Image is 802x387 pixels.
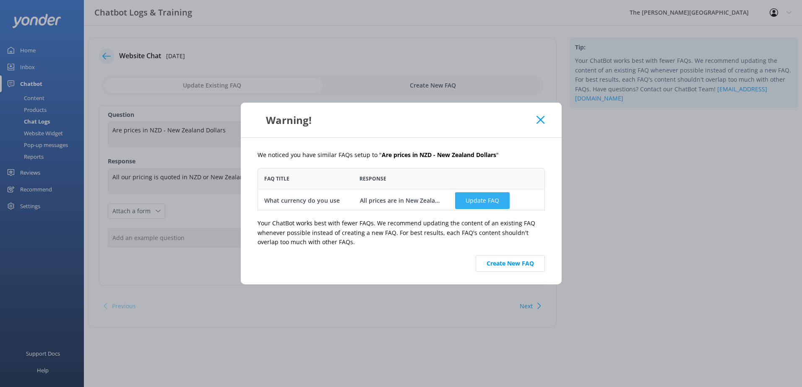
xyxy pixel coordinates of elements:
[258,189,545,212] div: row
[264,175,289,183] span: FAQ Title
[258,189,545,210] div: grid
[476,255,545,272] button: Create New FAQ
[258,150,545,160] p: We noticed you have similar FAQs setup to " "
[359,196,443,205] div: All prices are in New Zealand Dollars (NZD). Please note, we do not accept foreign currency.
[264,196,340,205] div: What currency do you use
[455,192,510,209] button: Update FAQ
[258,219,545,247] p: Your ChatBot works best with fewer FAQs. We recommend updating the content of an existing FAQ whe...
[536,116,544,124] button: Close
[359,175,386,183] span: Response
[382,151,496,159] b: Are prices in NZD - New Zealand Dollars
[258,113,537,127] div: Warning!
